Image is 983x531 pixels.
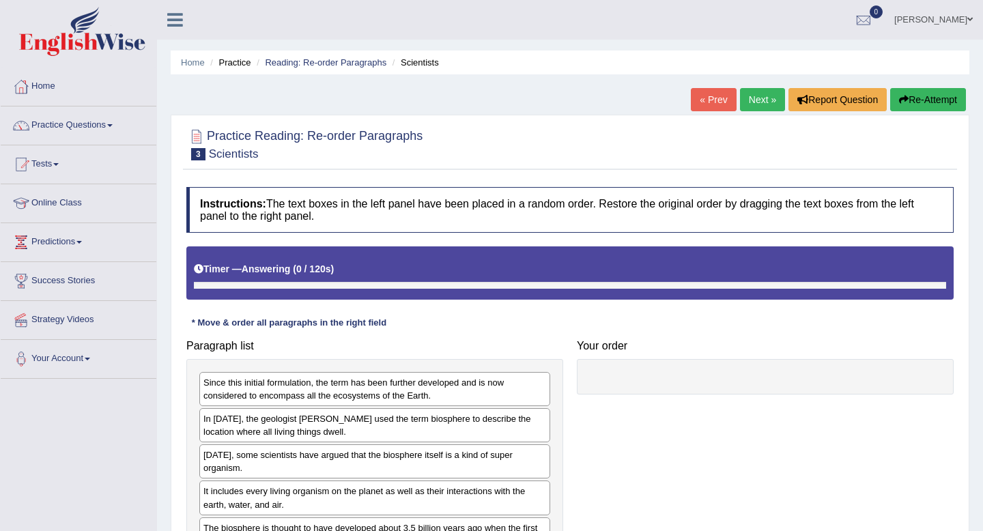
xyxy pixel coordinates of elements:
a: Online Class [1,184,156,218]
b: Instructions: [200,198,266,210]
h4: Your order [577,340,954,352]
a: Predictions [1,223,156,257]
h2: Practice Reading: Re-order Paragraphs [186,126,423,160]
a: « Prev [691,88,736,111]
small: Scientists [209,147,259,160]
a: Practice Questions [1,106,156,141]
a: Tests [1,145,156,180]
span: 3 [191,148,205,160]
a: Success Stories [1,262,156,296]
a: Reading: Re-order Paragraphs [265,57,386,68]
div: Since this initial formulation, the term has been further developed and is now considered to enco... [199,372,550,406]
span: 0 [870,5,883,18]
b: 0 / 120s [296,263,331,274]
div: It includes every living organism on the planet as well as their interactions with the earth, wat... [199,480,550,515]
button: Report Question [788,88,887,111]
a: Home [1,68,156,102]
b: Answering [242,263,291,274]
div: * Move & order all paragraphs in the right field [186,317,392,330]
li: Practice [207,56,251,69]
a: Your Account [1,340,156,374]
h4: Paragraph list [186,340,563,352]
a: Strategy Videos [1,301,156,335]
h4: The text boxes in the left panel have been placed in a random order. Restore the original order b... [186,187,954,233]
button: Re-Attempt [890,88,966,111]
b: ) [331,263,334,274]
div: In [DATE], the geologist [PERSON_NAME] used the term biosphere to describe the location where all... [199,408,550,442]
a: Home [181,57,205,68]
li: Scientists [389,56,439,69]
div: [DATE], some scientists have argued that the biosphere itself is a kind of super organism. [199,444,550,478]
a: Next » [740,88,785,111]
b: ( [293,263,296,274]
h5: Timer — [194,264,334,274]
